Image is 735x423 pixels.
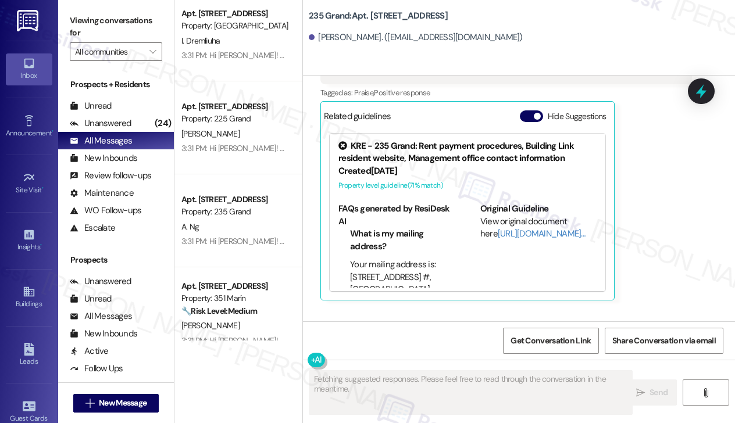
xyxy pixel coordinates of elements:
[338,140,597,165] div: KRE - 235 Grand: Rent payment procedures, Building Link resident website, Management office conta...
[152,114,174,132] div: (24)
[320,84,692,101] div: Tagged as:
[627,379,677,406] button: Send
[181,113,289,125] div: Property: 225 Grand
[480,203,549,214] b: Original Guideline
[70,187,134,199] div: Maintenance
[70,135,132,147] div: All Messages
[40,241,42,249] span: •
[309,10,448,22] b: 235 Grand: Apt. [STREET_ADDRESS]
[503,328,598,354] button: Get Conversation Link
[181,221,199,232] span: A. Ng
[374,88,430,98] span: Positive response
[605,328,723,354] button: Share Conversation via email
[548,110,606,123] label: Hide Suggestions
[181,306,257,316] strong: 🔧 Risk Level: Medium
[338,203,450,227] b: FAQs generated by ResiDesk AI
[85,399,94,408] i: 
[75,42,144,61] input: All communities
[181,193,289,206] div: Apt. [STREET_ADDRESS]
[354,88,374,98] span: Praise ,
[70,117,131,130] div: Unanswered
[70,100,112,112] div: Unread
[70,310,132,322] div: All Messages
[498,228,586,239] a: [URL][DOMAIN_NAME]…
[309,371,632,414] textarea: Fetching suggested responses. Please feel free to read through the conversation in the meantime.
[350,259,455,296] li: Your mailing address is: [STREET_ADDRESS] #, [GEOGRAPHIC_DATA]
[181,206,289,218] div: Property: 235 Grand
[70,152,137,164] div: New Inbounds
[73,394,159,413] button: New Message
[99,397,147,409] span: New Message
[181,292,289,304] div: Property: 351 Marin
[181,320,240,331] span: [PERSON_NAME]
[70,328,137,340] div: New Inbounds
[17,10,41,31] img: ResiDesk Logo
[70,363,123,375] div: Follow Ups
[70,170,151,182] div: Review follow-ups
[70,293,112,305] div: Unread
[650,386,668,399] span: Send
[6,53,52,85] a: Inbox
[612,335,716,347] span: Share Conversation via email
[181,128,240,139] span: [PERSON_NAME]
[338,180,597,192] div: Property level guideline ( 71 % match)
[480,216,597,241] div: View original document here
[350,228,455,253] li: What is my mailing address?
[181,20,289,32] div: Property: [GEOGRAPHIC_DATA]
[70,12,162,42] label: Viewing conversations for
[6,168,52,199] a: Site Visit •
[511,335,591,347] span: Get Conversation Link
[6,225,52,256] a: Insights •
[636,388,645,397] i: 
[6,282,52,313] a: Buildings
[701,388,710,397] i: 
[70,205,141,217] div: WO Follow-ups
[58,78,174,91] div: Prospects + Residents
[70,345,109,357] div: Active
[58,254,174,266] div: Prospects
[309,31,523,44] div: [PERSON_NAME]. ([EMAIL_ADDRESS][DOMAIN_NAME])
[324,110,391,127] div: Related guidelines
[338,165,597,177] div: Created [DATE]
[181,8,289,20] div: Apt. [STREET_ADDRESS]
[70,275,131,288] div: Unanswered
[70,222,115,234] div: Escalate
[181,280,289,292] div: Apt. [STREET_ADDRESS]
[52,127,53,135] span: •
[181,101,289,113] div: Apt. [STREET_ADDRESS]
[42,184,44,192] span: •
[149,47,156,56] i: 
[6,339,52,371] a: Leads
[181,35,220,46] span: I. Dremliuha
